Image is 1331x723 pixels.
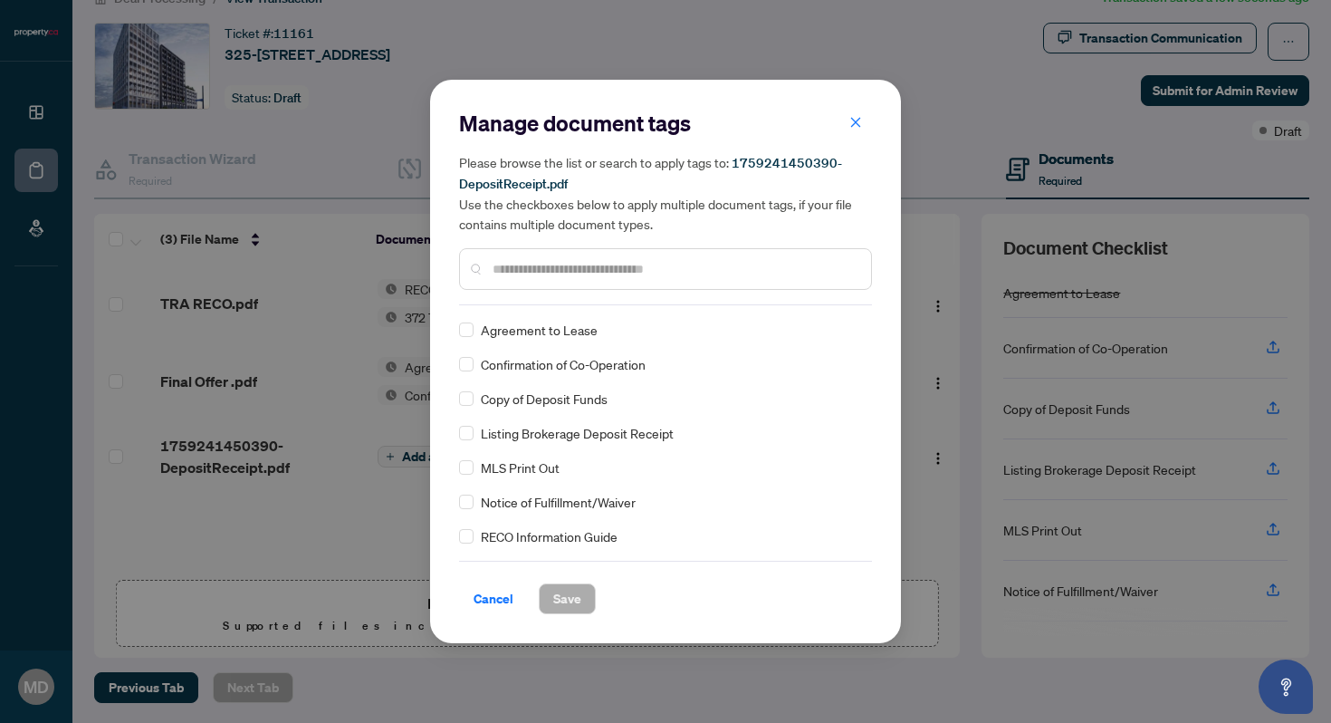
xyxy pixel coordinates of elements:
[481,354,646,374] span: Confirmation of Co-Operation
[474,584,513,613] span: Cancel
[1259,660,1313,714] button: Open asap
[481,389,608,409] span: Copy of Deposit Funds
[481,320,598,340] span: Agreement to Lease
[481,458,560,477] span: MLS Print Out
[459,109,872,138] h2: Manage document tags
[459,583,528,614] button: Cancel
[539,583,596,614] button: Save
[459,152,872,234] h5: Please browse the list or search to apply tags to: Use the checkboxes below to apply multiple doc...
[481,423,674,443] span: Listing Brokerage Deposit Receipt
[849,116,862,129] span: close
[481,492,636,512] span: Notice of Fulfillment/Waiver
[481,526,618,546] span: RECO Information Guide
